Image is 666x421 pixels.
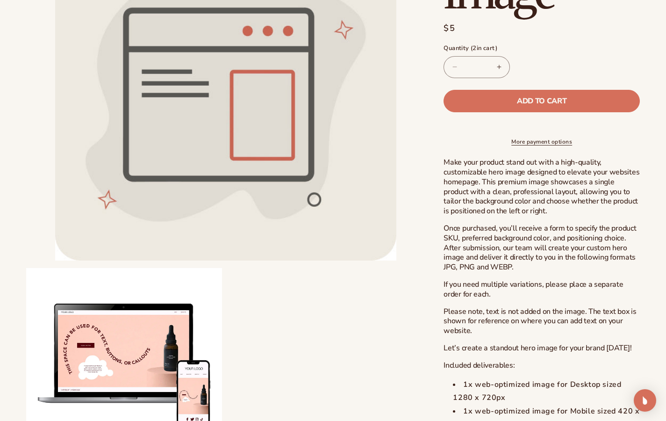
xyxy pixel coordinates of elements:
[444,22,455,35] span: $5
[444,158,640,216] p: Make your product stand out with a high-quality, customizable hero image designed to elevate your...
[444,44,640,53] label: Quantity
[471,44,497,52] span: ( in cart)
[517,97,566,105] span: Add to cart
[634,389,656,412] div: Open Intercom Messenger
[453,378,640,405] li: 1x web-optimized image for Desktop sized 1280 x 720px
[444,90,640,112] button: Add to cart
[444,307,640,336] p: Please note, text is not added on the image. The text box is shown for reference on where you can...
[444,224,640,272] p: Once purchased, you’ll receive a form to specify the product SKU, preferred background color, and...
[444,138,640,146] a: More payment options
[444,343,640,353] p: Let’s create a standout hero image for your brand [DATE]!
[444,361,640,370] p: Included deliverables:
[473,44,476,52] span: 2
[444,280,640,299] p: If you need multiple variations, please place a separate order for each.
